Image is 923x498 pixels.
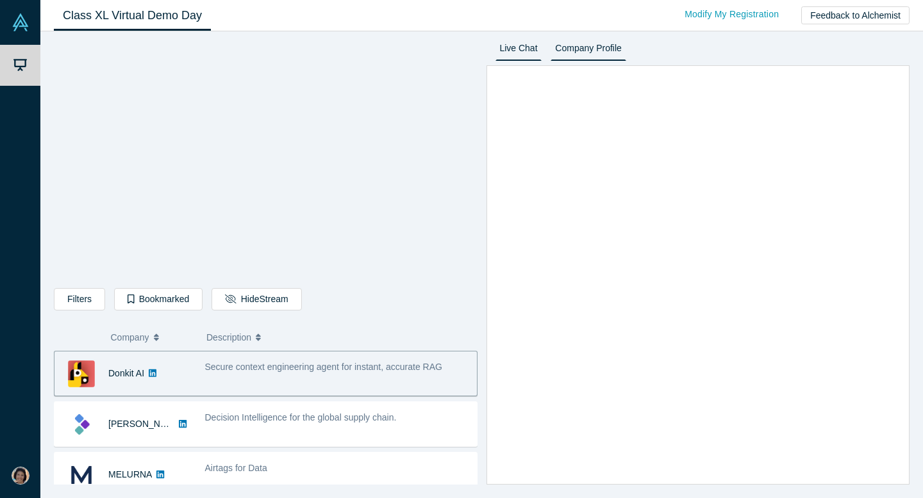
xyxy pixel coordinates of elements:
button: Company [111,324,194,351]
img: Donkit AI's Logo [68,360,95,387]
a: [PERSON_NAME] [108,419,182,429]
span: Company [111,324,149,351]
a: Donkit AI [108,368,144,378]
a: MELURNA [108,469,152,479]
button: HideStream [212,288,301,310]
a: Company Profile [551,40,626,61]
button: Description [206,324,469,351]
iframe: Alchemist Class XL Demo Day: Vault [54,42,477,278]
img: Sachi Sawamura's Account [12,467,29,485]
span: Airtags for Data [205,463,267,473]
button: Feedback to Alchemist [801,6,910,24]
a: Live Chat [495,40,542,61]
a: Class XL Virtual Demo Day [54,1,211,31]
span: Decision Intelligence for the global supply chain. [205,412,397,422]
iframe: LiveChat [487,66,910,484]
img: Kimaru AI's Logo [68,411,95,438]
img: Alchemist Vault Logo [12,13,29,31]
span: Secure context engineering agent for instant, accurate RAG [205,362,442,372]
a: Modify My Registration [671,3,792,26]
img: MELURNA's Logo [68,462,95,488]
button: Filters [54,288,105,310]
button: Bookmarked [114,288,203,310]
span: Description [206,324,251,351]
